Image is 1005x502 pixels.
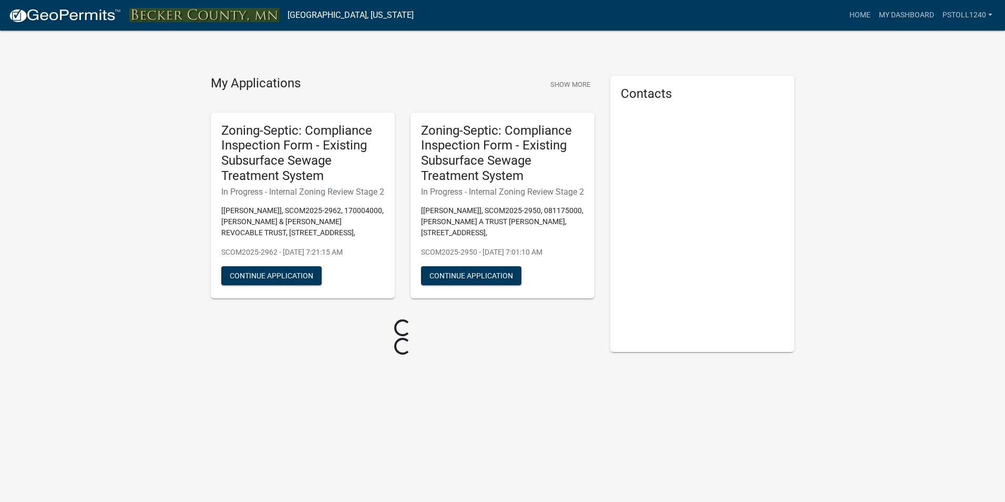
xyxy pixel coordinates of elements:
[221,266,322,285] button: Continue Application
[421,266,521,285] button: Continue Application
[129,8,279,22] img: Becker County, Minnesota
[546,76,594,93] button: Show More
[938,5,997,25] a: pstoll1240
[221,187,384,197] h6: In Progress - Internal Zoning Review Stage 2
[211,76,301,92] h4: My Applications
[621,86,784,102] h5: Contacts
[845,5,875,25] a: Home
[875,5,938,25] a: My Dashboard
[221,205,384,238] p: [[PERSON_NAME]], SCOM2025-2962, 170004000, [PERSON_NAME] & [PERSON_NAME] REVOCABLE TRUST, [STREET...
[421,123,584,184] h5: Zoning-Septic: Compliance Inspection Form - Existing Subsurface Sewage Treatment System
[421,205,584,238] p: [[PERSON_NAME]], SCOM2025-2950, 081175000, [PERSON_NAME] A TRUST [PERSON_NAME], [STREET_ADDRESS],
[288,6,414,24] a: [GEOGRAPHIC_DATA], [US_STATE]
[221,247,384,258] p: SCOM2025-2962 - [DATE] 7:21:15 AM
[221,123,384,184] h5: Zoning-Septic: Compliance Inspection Form - Existing Subsurface Sewage Treatment System
[421,247,584,258] p: SCOM2025-2950 - [DATE] 7:01:10 AM
[421,187,584,197] h6: In Progress - Internal Zoning Review Stage 2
